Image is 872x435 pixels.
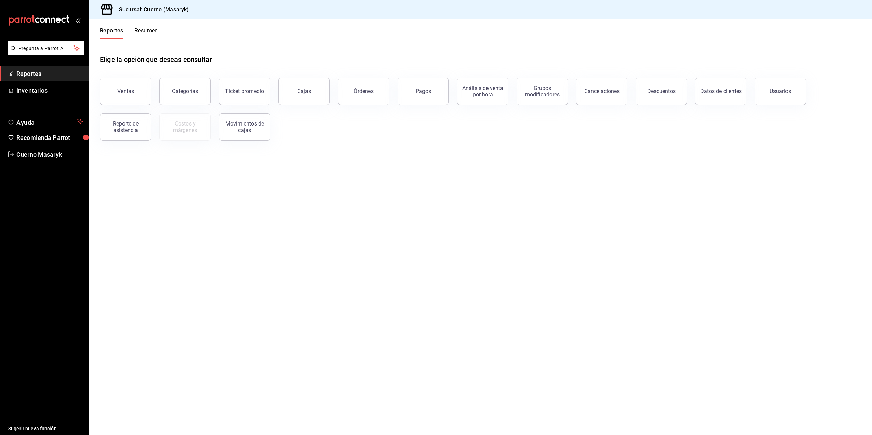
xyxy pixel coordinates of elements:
h1: Elige la opción que deseas consultar [100,54,212,65]
div: Categorías [172,88,198,94]
button: open_drawer_menu [75,18,81,23]
span: Sugerir nueva función [8,425,83,432]
div: Pagos [416,88,431,94]
button: Categorías [159,78,211,105]
div: Datos de clientes [700,88,742,94]
div: Análisis de venta por hora [461,85,504,98]
div: Ventas [117,88,134,94]
button: Descuentos [636,78,687,105]
button: Movimientos de cajas [219,113,270,141]
button: Órdenes [338,78,389,105]
button: Reportes [100,27,123,39]
button: Usuarios [755,78,806,105]
a: Cajas [278,78,330,105]
button: Cancelaciones [576,78,627,105]
div: Reporte de asistencia [104,120,147,133]
div: Descuentos [647,88,676,94]
div: Cajas [297,87,311,95]
span: Cuerno Masaryk [16,150,83,159]
div: Órdenes [354,88,374,94]
button: Grupos modificadores [517,78,568,105]
span: Pregunta a Parrot AI [18,45,74,52]
button: Pagos [398,78,449,105]
div: Cancelaciones [584,88,620,94]
div: Usuarios [770,88,791,94]
button: Análisis de venta por hora [457,78,508,105]
span: Recomienda Parrot [16,133,83,142]
button: Ticket promedio [219,78,270,105]
div: navigation tabs [100,27,158,39]
div: Grupos modificadores [521,85,563,98]
button: Datos de clientes [695,78,746,105]
button: Reporte de asistencia [100,113,151,141]
h3: Sucursal: Cuerno (Masaryk) [114,5,189,14]
button: Pregunta a Parrot AI [8,41,84,55]
a: Pregunta a Parrot AI [5,50,84,57]
button: Ventas [100,78,151,105]
div: Ticket promedio [225,88,264,94]
div: Costos y márgenes [164,120,206,133]
button: Resumen [134,27,158,39]
span: Reportes [16,69,83,78]
div: Movimientos de cajas [223,120,266,133]
span: Ayuda [16,117,74,126]
button: Contrata inventarios para ver este reporte [159,113,211,141]
span: Inventarios [16,86,83,95]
